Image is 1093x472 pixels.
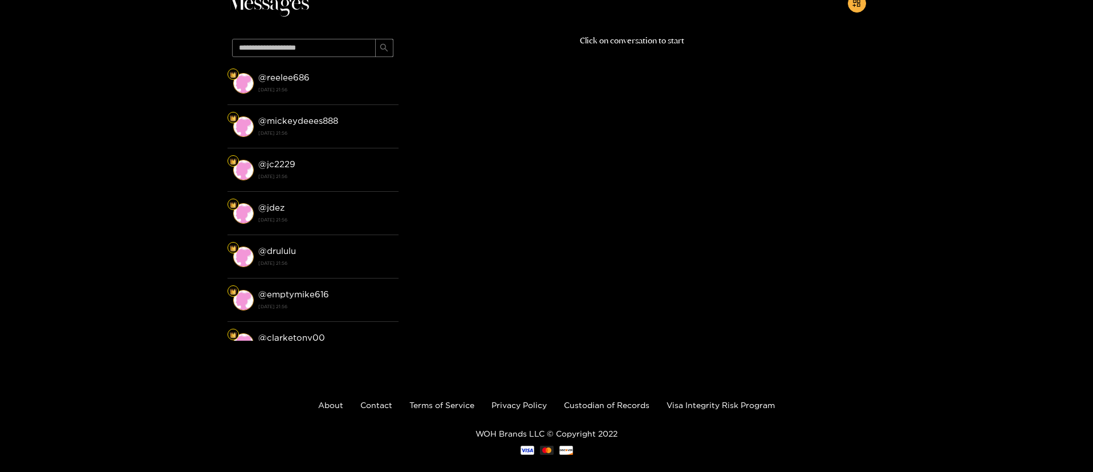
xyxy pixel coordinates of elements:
a: Terms of Service [409,401,474,409]
img: conversation [233,203,254,224]
strong: @ clarketony00 [258,333,325,342]
img: conversation [233,73,254,94]
a: Privacy Policy [491,401,547,409]
strong: [DATE] 21:56 [258,171,393,181]
img: Fan Level [230,288,237,295]
span: search [380,43,388,53]
img: conversation [233,116,254,137]
img: Fan Level [230,115,237,122]
img: Fan Level [230,158,237,165]
strong: @ mickeydeees888 [258,116,338,126]
img: Fan Level [230,332,237,338]
img: conversation [233,160,254,180]
img: conversation [233,247,254,267]
img: Fan Level [230,71,237,78]
img: conversation [233,290,254,310]
a: Custodian of Records [564,401,649,409]
a: Visa Integrity Risk Program [667,401,775,409]
p: Click on conversation to start [399,34,866,47]
strong: @ jdez [258,203,285,212]
strong: [DATE] 21:56 [258,258,393,268]
a: Contact [360,401,392,409]
strong: @ emptymike616 [258,289,329,299]
button: search [375,39,393,57]
strong: [DATE] 21:56 [258,215,393,225]
strong: @ reelee686 [258,72,310,82]
strong: @ jc2229 [258,159,295,169]
strong: [DATE] 21:56 [258,301,393,312]
strong: @ drululu [258,246,296,256]
strong: [DATE] 21:56 [258,128,393,138]
img: conversation [233,333,254,354]
a: About [318,401,343,409]
img: Fan Level [230,201,237,208]
img: Fan Level [230,245,237,252]
strong: [DATE] 21:56 [258,84,393,95]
